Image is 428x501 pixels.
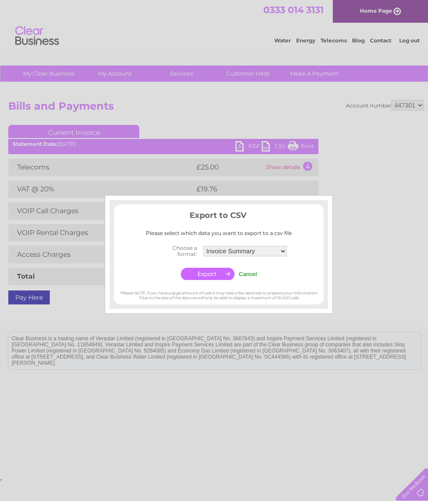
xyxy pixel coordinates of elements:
[296,37,315,44] a: Energy
[352,37,365,44] a: Blog
[149,242,201,260] th: Choose a format:
[263,4,324,15] a: 0333 014 3131
[15,23,59,49] img: logo.png
[370,37,391,44] a: Contact
[274,37,291,44] a: Water
[8,5,421,42] div: Clear Business is a trading name of Verastar Limited (registered in [GEOGRAPHIC_DATA] No. 3667643...
[321,37,347,44] a: Telecoms
[399,37,420,44] a: Log out
[114,209,324,225] h3: Export to CSV
[114,230,324,236] div: Please select which data you want to export to a csv file
[239,271,257,277] input: Cancel
[114,282,324,300] div: *Please NOTE, if you have a large amount of calls it may take a few seconds to prepare your infor...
